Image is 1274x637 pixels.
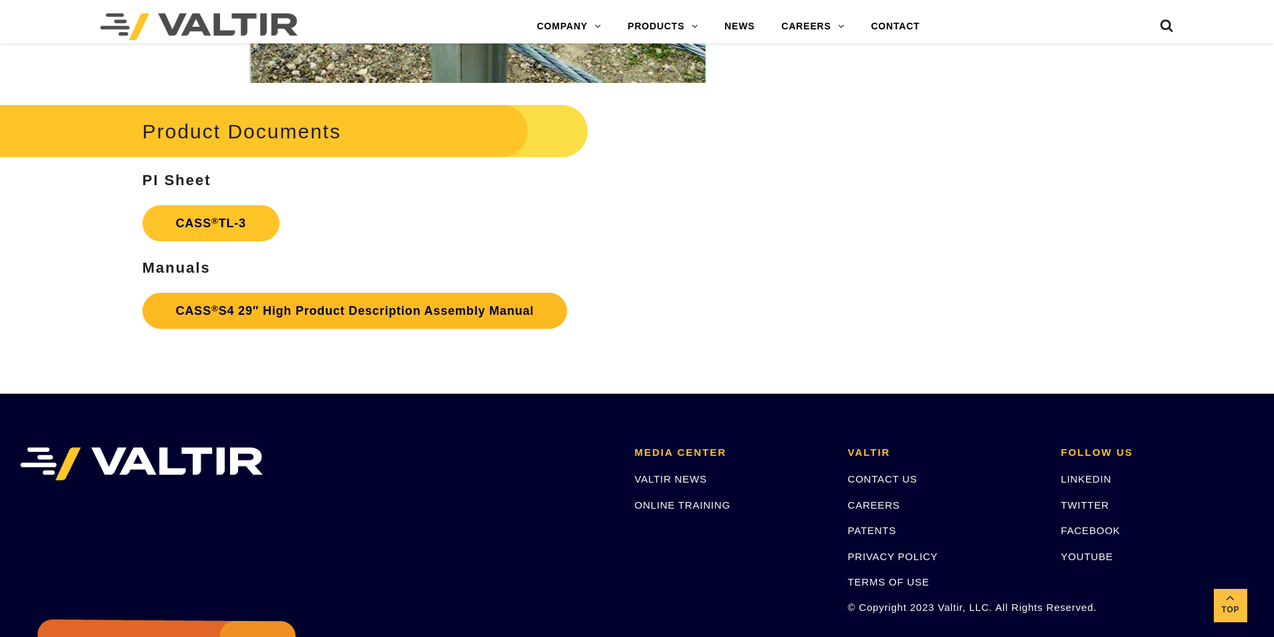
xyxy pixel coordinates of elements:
[848,447,1041,459] h2: VALTIR
[142,205,280,241] a: CASS®TL-3
[635,447,828,459] h2: MEDIA CENTER
[848,576,930,588] a: TERMS OF USE
[848,551,938,562] a: PRIVACY POLICY
[1061,499,1109,511] a: TWITTER
[848,600,1041,615] p: © Copyright 2023 Valtir, LLC. All Rights Reserved.
[211,303,219,313] sup: ®
[1214,589,1247,622] a: Top
[848,525,897,536] a: PATENTS
[524,13,615,40] a: COMPANY
[1061,473,1111,485] a: LINKEDIN
[635,473,707,485] a: VALTIR NEWS
[100,13,298,40] img: Valtir
[848,473,918,485] a: CONTACT US
[1061,525,1120,536] a: FACEBOOK
[142,172,211,188] strong: PI Sheet
[1214,602,1247,618] span: Top
[142,293,568,329] a: CASS®S4 29″ High Product Description Assembly Manual
[635,499,730,511] a: ONLINE TRAINING
[848,499,900,511] a: CAREERS
[211,216,219,226] sup: ®
[142,259,211,276] strong: Manuals
[768,13,858,40] a: CAREERS
[1061,447,1254,459] h2: FOLLOW US
[615,13,712,40] a: PRODUCTS
[711,13,768,40] a: NEWS
[20,447,263,481] img: VALTIR
[857,13,933,40] a: CONTACT
[1061,551,1113,562] a: YOUTUBE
